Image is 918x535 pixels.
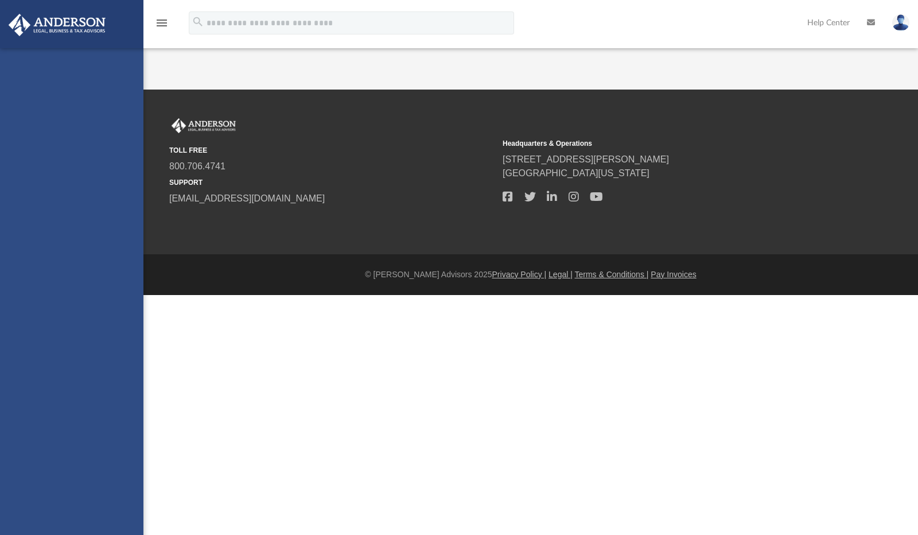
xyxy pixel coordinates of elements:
img: Anderson Advisors Platinum Portal [5,14,109,36]
div: © [PERSON_NAME] Advisors 2025 [143,269,918,281]
small: TOLL FREE [169,145,495,156]
small: SUPPORT [169,177,495,188]
a: Legal | [549,270,573,279]
i: search [192,15,204,28]
img: User Pic [892,14,909,31]
a: [GEOGRAPHIC_DATA][US_STATE] [503,168,649,178]
small: Headquarters & Operations [503,138,828,149]
a: menu [155,22,169,30]
a: Pay Invoices [651,270,696,279]
img: Anderson Advisors Platinum Portal [169,118,238,133]
a: Privacy Policy | [492,270,547,279]
a: [EMAIL_ADDRESS][DOMAIN_NAME] [169,193,325,203]
a: 800.706.4741 [169,161,225,171]
a: Terms & Conditions | [575,270,649,279]
a: [STREET_ADDRESS][PERSON_NAME] [503,154,669,164]
i: menu [155,16,169,30]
